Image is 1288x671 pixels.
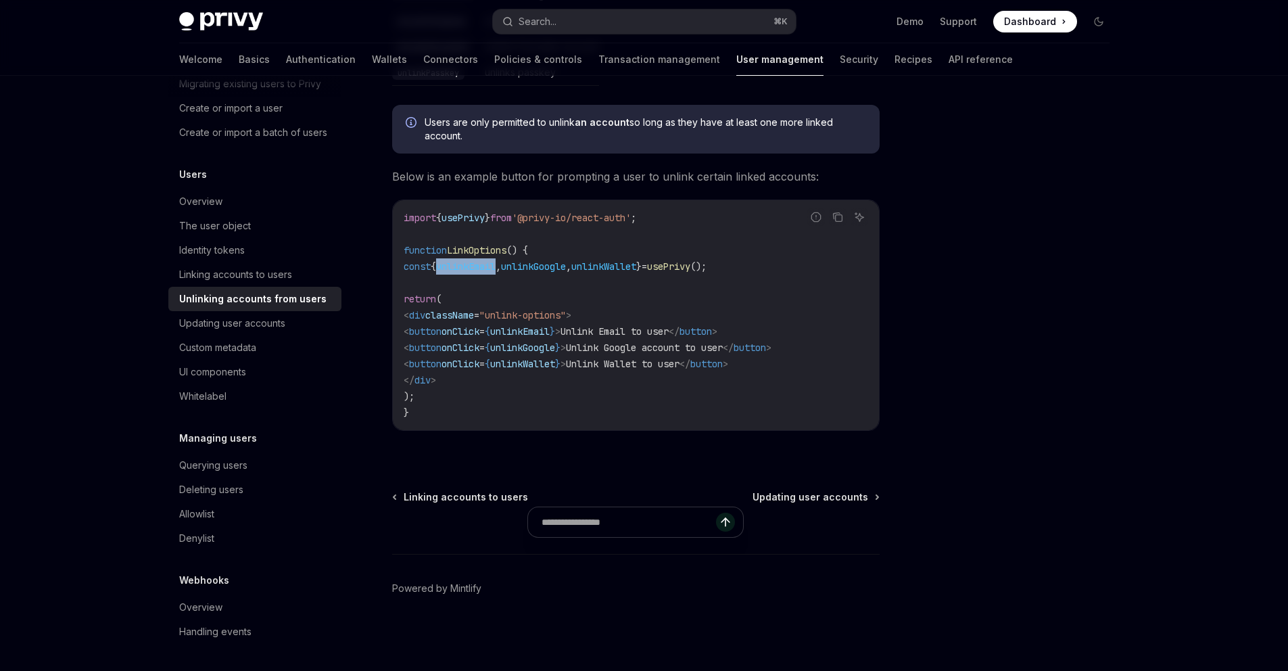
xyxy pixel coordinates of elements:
[716,513,735,532] button: Send message
[179,124,327,141] div: Create or import a batch of users
[840,43,878,76] a: Security
[442,342,479,354] span: onClick
[575,116,629,128] strong: an account
[723,358,728,370] span: >
[631,212,636,224] span: ;
[679,358,690,370] span: </
[404,490,528,504] span: Linking accounts to users
[179,430,257,446] h5: Managing users
[168,120,341,145] a: Create or import a batch of users
[734,342,766,354] span: button
[940,15,977,28] a: Support
[485,358,490,370] span: {
[179,315,285,331] div: Updating user accounts
[431,374,436,386] span: >
[423,43,478,76] a: Connectors
[766,342,771,354] span: >
[179,100,283,116] div: Create or import a user
[555,325,560,338] span: >
[560,358,566,370] span: >
[179,242,245,258] div: Identity tokens
[496,260,501,273] span: ,
[566,260,571,273] span: ,
[669,325,679,338] span: </
[436,260,496,273] span: unlinkEmail
[773,16,788,27] span: ⌘ K
[179,364,246,380] div: UI components
[447,244,506,256] span: LinkOptions
[829,208,846,226] button: Copy the contents from the code block
[690,260,707,273] span: ();
[753,490,878,504] a: Updating user accounts
[168,360,341,384] a: UI components
[168,526,341,551] a: Denylist
[179,482,243,498] div: Deleting users
[179,340,256,356] div: Custom metadata
[404,212,436,224] span: import
[690,358,723,370] span: button
[168,287,341,311] a: Unlinking accounts from users
[179,166,207,183] h5: Users
[566,309,571,321] span: >
[490,342,555,354] span: unlinkGoogle
[179,599,222,616] div: Overview
[474,309,479,321] span: =
[286,43,356,76] a: Authentication
[404,358,409,370] span: <
[485,212,490,224] span: }
[179,506,214,522] div: Allowlist
[179,43,222,76] a: Welcome
[442,325,479,338] span: onClick
[425,116,866,143] span: Users are only permitted to unlink so long as they have at least one more linked account.
[404,293,436,305] span: return
[555,358,560,370] span: }
[393,490,528,504] a: Linking accounts to users
[436,293,442,305] span: (
[406,117,419,131] svg: Info
[560,325,669,338] span: Unlink Email to user
[392,582,481,595] a: Powered by Mintlify
[168,335,341,360] a: Custom metadata
[168,453,341,478] a: Querying users
[566,342,723,354] span: Unlink Google account to user
[712,325,717,338] span: >
[479,325,485,338] span: =
[404,407,409,419] span: }
[179,388,226,404] div: Whitelabel
[404,374,414,386] span: </
[851,208,868,226] button: Ask AI
[993,11,1077,32] a: Dashboard
[404,244,447,256] span: function
[239,43,270,76] a: Basics
[392,167,880,186] span: Below is an example button for prompting a user to unlink certain linked accounts:
[571,260,636,273] span: unlinkWallet
[404,260,431,273] span: const
[425,309,474,321] span: className
[409,325,442,338] span: button
[179,572,229,588] h5: Webhooks
[736,43,824,76] a: User management
[179,530,214,547] div: Denylist
[372,43,407,76] a: Wallets
[642,260,647,273] span: =
[179,12,263,31] img: dark logo
[404,325,409,338] span: <
[168,311,341,335] a: Updating user accounts
[168,502,341,526] a: Allowlist
[179,193,222,210] div: Overview
[647,260,690,273] span: usePrivy
[598,43,720,76] a: Transaction management
[560,342,566,354] span: >
[404,390,414,402] span: );
[566,358,679,370] span: Unlink Wallet to user
[442,212,485,224] span: usePrivy
[679,325,712,338] span: button
[490,212,512,224] span: from
[550,325,555,338] span: }
[485,342,490,354] span: {
[1088,11,1110,32] button: Toggle dark mode
[168,96,341,120] a: Create or import a user
[636,260,642,273] span: }
[490,358,555,370] span: unlinkWallet
[168,595,341,620] a: Overview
